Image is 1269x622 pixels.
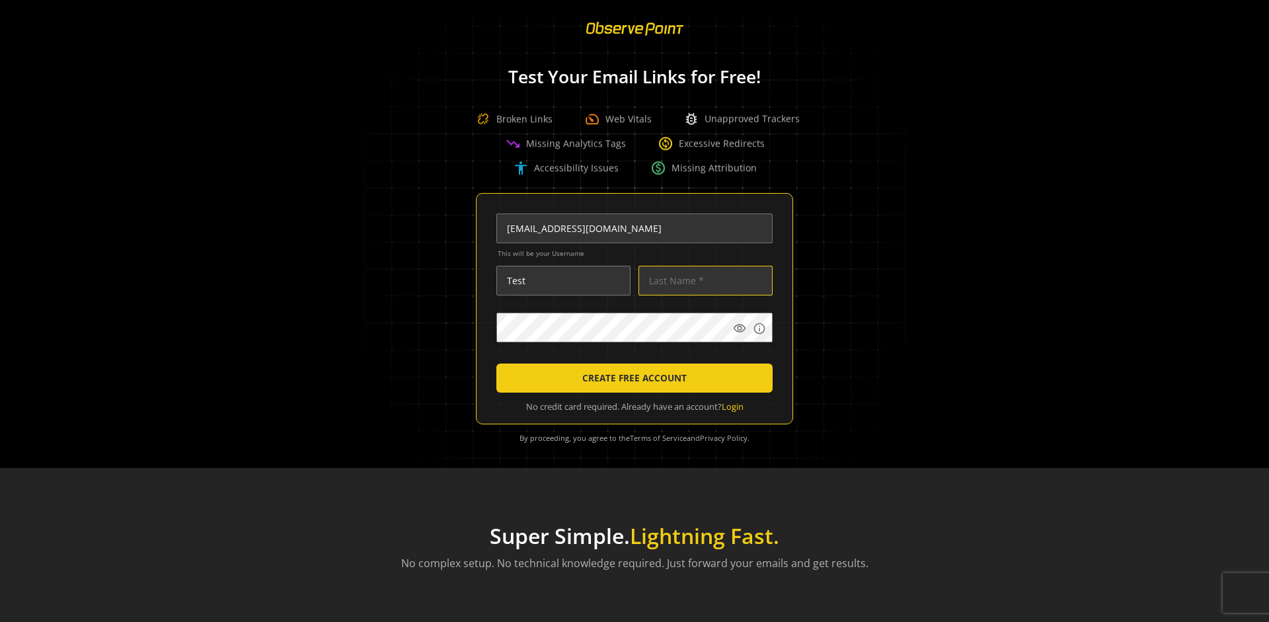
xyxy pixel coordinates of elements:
span: Lightning Fast. [630,522,779,550]
button: CREATE FREE ACCOUNT [496,364,773,393]
span: speed [584,111,600,127]
input: Email Address (name@work-email.com) * [496,214,773,243]
a: Login [722,401,744,412]
span: CREATE FREE ACCOUNT [582,366,687,390]
img: Broken Link [470,106,496,132]
h1: Test Your Email Links for Free! [344,67,925,87]
div: Excessive Redirects [658,136,765,151]
input: Last Name * [638,266,773,295]
div: Broken Links [470,106,553,132]
div: No credit card required. Already have an account? [496,401,773,413]
span: accessibility [513,160,529,176]
a: Terms of Service [630,433,687,443]
div: By proceeding, you agree to the and . [492,424,777,452]
div: Accessibility Issues [513,160,619,176]
mat-icon: visibility [733,322,746,335]
a: ObservePoint Homepage [578,30,692,43]
h1: Super Simple. [401,524,868,549]
p: No complex setup. No technical knowledge required. Just forward your emails and get results. [401,555,868,571]
div: Unapproved Trackers [683,111,800,127]
div: Missing Attribution [650,160,757,176]
a: Privacy Policy [700,433,748,443]
mat-icon: info [753,322,766,335]
span: trending_down [505,136,521,151]
div: Web Vitals [584,111,652,127]
span: bug_report [683,111,699,127]
input: First Name * [496,266,631,295]
span: This will be your Username [498,249,773,258]
div: Missing Analytics Tags [505,136,626,151]
span: paid [650,160,666,176]
span: change_circle [658,136,673,151]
